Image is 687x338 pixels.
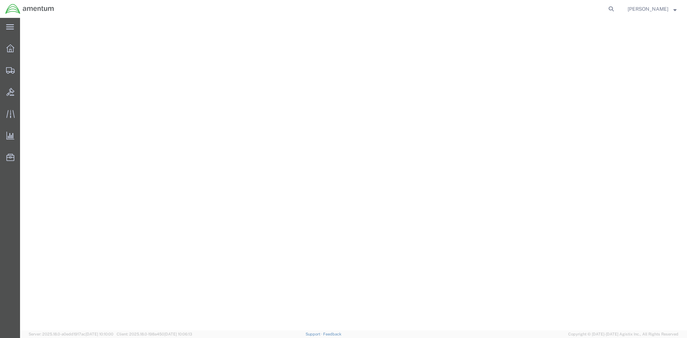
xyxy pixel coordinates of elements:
iframe: FS Legacy Container [20,18,687,330]
a: Feedback [323,332,341,336]
span: Copyright © [DATE]-[DATE] Agistix Inc., All Rights Reserved [568,331,678,337]
span: Client: 2025.18.0-198a450 [117,332,192,336]
span: Server: 2025.18.0-a0edd1917ac [29,332,113,336]
button: [PERSON_NAME] [627,5,677,13]
span: [DATE] 10:10:00 [86,332,113,336]
a: Support [306,332,323,336]
span: [DATE] 10:06:13 [164,332,192,336]
span: Jessica White [628,5,668,13]
img: logo [5,4,54,14]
